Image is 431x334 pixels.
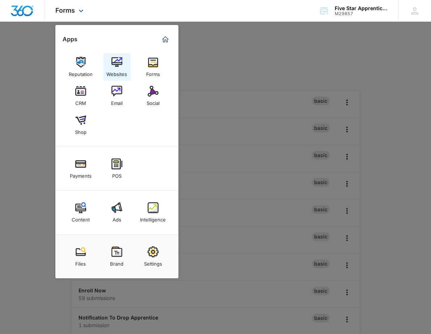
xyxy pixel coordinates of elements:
[147,97,160,106] div: Social
[335,11,388,16] div: account id
[106,68,127,77] div: Websites
[67,53,94,81] a: Reputation
[103,82,131,110] a: Email
[144,257,162,267] div: Settings
[110,257,123,267] div: Brand
[139,53,167,81] a: Forms
[139,199,167,226] a: Intelligence
[69,68,93,77] div: Reputation
[111,97,123,106] div: Email
[67,199,94,226] a: Content
[113,213,121,223] div: Ads
[103,243,131,270] a: Brand
[63,36,77,43] h2: Apps
[112,169,122,179] div: POS
[72,213,90,223] div: Content
[139,243,167,270] a: Settings
[140,213,166,223] div: Intelligence
[103,155,131,182] a: POS
[160,34,171,45] a: Marketing 360® Dashboard
[103,199,131,226] a: Ads
[67,111,94,139] a: Shop
[103,53,131,81] a: Websites
[67,155,94,182] a: Payments
[70,169,92,179] div: Payments
[75,257,86,267] div: Files
[335,5,388,11] div: account name
[146,68,160,77] div: Forms
[75,126,86,135] div: Shop
[67,243,94,270] a: Files
[139,82,167,110] a: Social
[75,97,86,106] div: CRM
[55,7,75,14] span: Forms
[67,82,94,110] a: CRM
